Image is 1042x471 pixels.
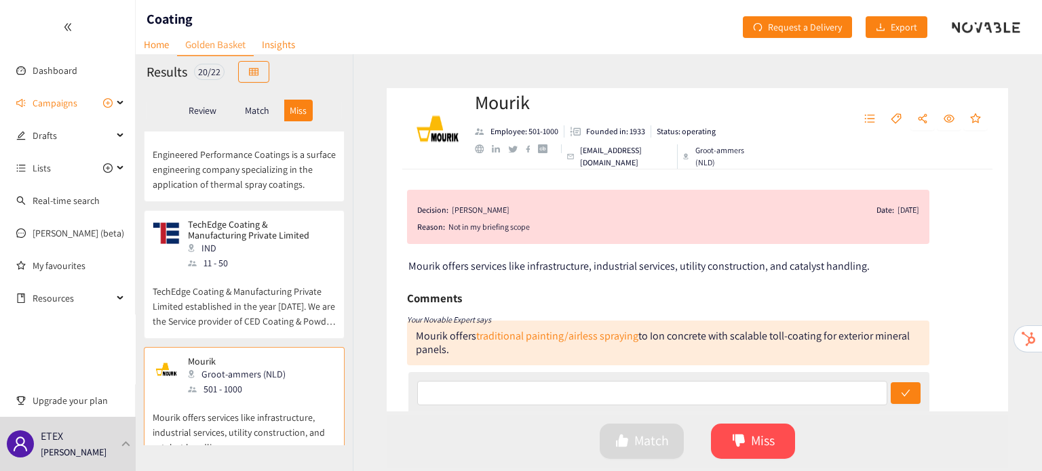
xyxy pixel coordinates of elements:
li: Status [651,125,716,138]
button: star [963,108,988,130]
a: My favourites [33,252,125,279]
span: edit [16,131,26,140]
a: website [475,144,492,153]
p: Engineered Performance Coatings is a surface engineering company specializing in the application ... [153,134,336,192]
a: Golden Basket [177,34,254,56]
span: star [970,113,981,125]
span: double-left [63,22,73,32]
span: redo [753,22,763,33]
div: 11 - 50 [188,255,334,270]
a: Dashboard [33,64,77,77]
li: Employees [475,125,564,138]
p: TechEdge Coating & Manufacturing Private Limited [188,219,326,241]
h2: Results [147,62,187,81]
div: 501 - 1000 [188,382,294,396]
button: table [238,61,269,83]
div: Not in my briefing scope [448,220,919,234]
p: Mourik offers services like infrastructure, industrial services, utility construction, and cataly... [153,396,336,455]
span: book [16,293,26,303]
div: . [446,342,449,356]
p: Employee: 501-1000 [490,125,558,138]
span: eye [944,113,954,125]
span: plus-circle [103,98,113,108]
p: Miss [290,105,307,116]
span: check [901,388,910,399]
span: unordered-list [864,113,875,125]
span: trophy [16,396,26,405]
li: Founded in year [564,125,651,138]
button: check [891,382,921,404]
iframe: Chat Widget [974,406,1042,471]
span: Reason: [417,220,445,234]
button: eye [937,108,961,130]
p: Status: operating [657,125,716,138]
span: like [615,434,629,449]
a: Home [136,34,177,55]
div: Groot-ammers (NLD) [188,367,294,382]
a: crunchbase [538,144,555,153]
img: Snapshot of the company's website [153,219,180,246]
span: Match [634,430,669,451]
button: share-alt [910,108,935,130]
a: linkedin [492,145,508,153]
span: share-alt [917,113,928,125]
span: Request a Delivery [768,20,842,35]
span: unordered-list [16,163,26,173]
div: 20 / 22 [194,64,225,80]
img: Snapshot of the company's website [153,356,180,383]
a: twitter [508,146,525,152]
button: redoRequest a Delivery [743,16,852,38]
div: [DATE] [898,203,919,217]
span: Date: [876,203,894,217]
div: [PERSON_NAME] [452,203,509,217]
span: tag [891,113,902,125]
a: Insights [254,34,303,55]
span: dislike [732,434,746,449]
div: Groot-ammers (NLD) [683,144,748,169]
span: table [249,67,258,78]
span: user [12,436,28,452]
div: Mourik offers to Ion concrete with scalable toll-coating for exterior mineral panels [416,329,910,356]
button: tag [884,108,908,130]
a: Real-time search [33,194,100,207]
span: Drafts [33,122,113,149]
span: plus-circle [103,163,113,173]
span: Campaigns [33,89,77,117]
span: download [876,22,885,33]
p: [PERSON_NAME] [41,445,107,459]
span: Resources [33,285,113,312]
i: Your Novable Expert says [407,314,491,325]
span: sound [16,98,26,108]
p: TechEdge Coating & Manufacturing Private Limited established in the year [DATE]. We are the Servi... [153,270,336,329]
button: dislikeMiss [711,424,795,459]
p: Match [245,105,269,116]
p: Mourik [188,356,286,367]
a: facebook [526,145,539,152]
span: Miss [751,430,775,451]
button: unordered-list [857,108,882,130]
p: Founded in: 1933 [586,125,645,138]
h1: Coating [147,9,193,28]
p: ETEX [41,428,63,445]
p: Review [189,105,216,116]
span: Lists [33,155,51,182]
span: Mourik offers services like infrastructure, industrial services, utility construction, and cataly... [408,259,870,273]
span: Export [891,20,917,35]
h2: Mourik [475,89,748,116]
div: IND [188,241,334,255]
button: likeMatch [600,424,684,459]
h6: Comments [407,288,462,308]
span: Decision: [417,203,448,217]
span: Upgrade your plan [33,387,125,414]
a: traditional painting/airless spraying [476,329,638,343]
button: downloadExport [866,16,927,38]
p: [EMAIL_ADDRESS][DOMAIN_NAME] [580,144,672,169]
img: Company Logo [410,102,465,156]
a: [PERSON_NAME] (beta) [33,227,124,239]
